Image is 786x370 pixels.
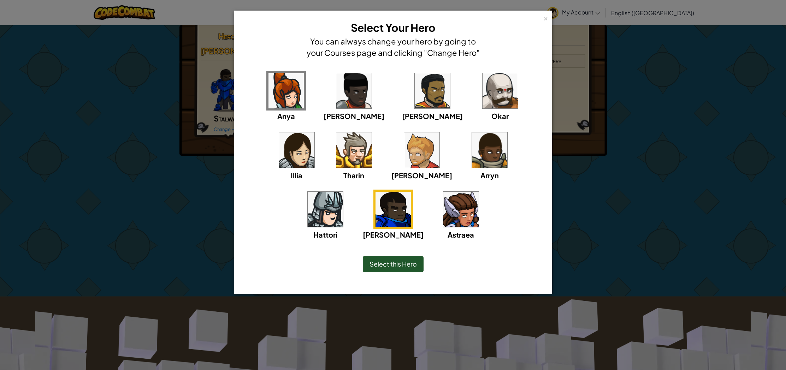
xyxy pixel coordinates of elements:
[291,171,302,180] span: Illia
[391,171,452,180] span: [PERSON_NAME]
[343,171,364,180] span: Tharin
[308,192,343,227] img: portrait.png
[543,14,548,21] div: ×
[305,36,481,58] h4: You can always change your hero by going to your Courses page and clicking "Change Hero"
[472,132,507,168] img: portrait.png
[268,73,304,108] img: portrait.png
[443,192,479,227] img: portrait.png
[305,20,481,36] h3: Select Your Hero
[336,132,372,168] img: portrait.png
[402,112,463,120] span: [PERSON_NAME]
[415,73,450,108] img: portrait.png
[277,112,295,120] span: Anya
[313,230,337,239] span: Hattori
[336,73,372,108] img: portrait.png
[480,171,499,180] span: Arryn
[363,230,424,239] span: [PERSON_NAME]
[448,230,474,239] span: Astraea
[370,260,417,268] span: Select this Hero
[491,112,509,120] span: Okar
[483,73,518,108] img: portrait.png
[324,112,384,120] span: [PERSON_NAME]
[279,132,314,168] img: portrait.png
[376,192,411,227] img: portrait.png
[404,132,439,168] img: portrait.png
